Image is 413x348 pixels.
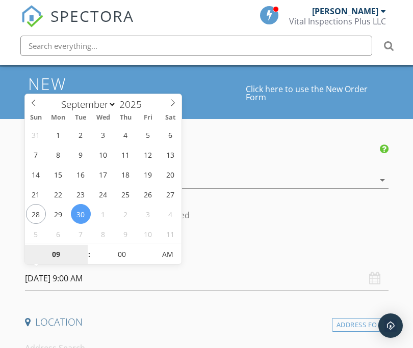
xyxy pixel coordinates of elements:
span: September 26, 2025 [138,184,158,204]
span: September 28, 2025 [26,204,46,224]
span: September 30, 2025 [71,204,91,224]
span: September 10, 2025 [93,144,113,164]
span: September 29, 2025 [48,204,68,224]
span: September 20, 2025 [161,164,180,184]
h1: New Inspection [28,75,246,110]
span: October 11, 2025 [161,224,180,244]
span: October 1, 2025 [93,204,113,224]
span: September 2, 2025 [71,125,91,144]
span: September 24, 2025 [93,184,113,204]
input: Search everything... [20,36,372,56]
span: September 1, 2025 [48,125,68,144]
span: October 4, 2025 [161,204,180,224]
input: Year [116,98,150,111]
div: Open Intercom Messenger [378,313,403,338]
h4: INSPECTOR(S) [25,143,389,157]
h4: Location [25,315,389,329]
span: Click to toggle [153,244,182,265]
span: September 8, 2025 [48,144,68,164]
h4: Date/Time [25,246,389,259]
span: : [88,244,91,265]
span: September 6, 2025 [161,125,180,144]
span: September 16, 2025 [71,164,91,184]
span: October 3, 2025 [138,204,158,224]
span: October 7, 2025 [71,224,91,244]
span: October 2, 2025 [116,204,136,224]
a: SPECTORA [21,14,134,35]
span: October 8, 2025 [93,224,113,244]
span: September 17, 2025 [93,164,113,184]
div: Address Form [332,318,393,332]
span: October 9, 2025 [116,224,136,244]
span: September 12, 2025 [138,144,158,164]
span: September 11, 2025 [116,144,136,164]
span: Sat [159,114,182,121]
span: September 15, 2025 [48,164,68,184]
span: Mon [47,114,69,121]
span: Sun [25,114,47,121]
span: August 31, 2025 [26,125,46,144]
span: September 4, 2025 [116,125,136,144]
span: Tue [69,114,92,121]
img: The Best Home Inspection Software - Spectora [21,5,43,27]
span: September 19, 2025 [138,164,158,184]
span: September 18, 2025 [116,164,136,184]
span: September 3, 2025 [93,125,113,144]
span: Fri [137,114,159,121]
span: SPECTORA [50,5,134,26]
div: Vital Inspections Plus LLC [289,16,386,26]
span: September 27, 2025 [161,184,180,204]
span: September 25, 2025 [116,184,136,204]
input: Select date [25,266,389,291]
span: September 21, 2025 [26,184,46,204]
span: September 23, 2025 [71,184,91,204]
span: October 6, 2025 [48,224,68,244]
div: [PERSON_NAME] [312,6,378,16]
i: arrow_drop_down [376,174,389,186]
span: Wed [92,114,114,121]
span: October 5, 2025 [26,224,46,244]
span: Thu [114,114,137,121]
span: October 10, 2025 [138,224,158,244]
span: September 22, 2025 [48,184,68,204]
span: September 7, 2025 [26,144,46,164]
span: September 9, 2025 [71,144,91,164]
a: Click here to use the New Order Form [246,85,385,101]
span: September 13, 2025 [161,144,180,164]
span: September 14, 2025 [26,164,46,184]
span: September 5, 2025 [138,125,158,144]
